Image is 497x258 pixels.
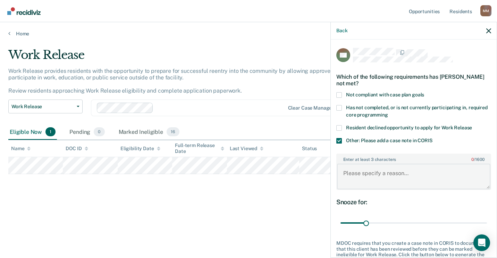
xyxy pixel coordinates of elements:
[8,31,489,37] a: Home
[480,5,491,16] div: M M
[94,127,104,136] span: 0
[336,198,491,206] div: Snooze for:
[45,127,56,136] span: 1
[346,125,472,130] span: Resident declined opportunity to apply for Work Release
[175,143,224,154] div: Full-term Release Date
[7,7,41,15] img: Recidiviz
[117,124,181,140] div: Marked Ineligible
[346,92,424,97] span: Not compliant with case plan goals
[337,154,490,162] label: Enter at least 3 characters
[471,157,484,162] span: / 1600
[346,138,432,143] span: Other: Please add a case note in CORIS
[471,157,474,162] span: 0
[8,48,381,68] div: Work Release
[11,146,31,152] div: Name
[480,5,491,16] button: Profile dropdown button
[66,146,88,152] div: DOC ID
[68,124,106,140] div: Pending
[346,105,488,118] span: Has not completed, or is not currently participating in, required core programming
[11,104,74,110] span: Work Release
[120,146,160,152] div: Eligibility Date
[8,68,365,94] p: Work Release provides residents with the opportunity to prepare for successful reentry into the c...
[336,28,347,34] button: Back
[336,68,491,92] div: Which of the following requirements has [PERSON_NAME] not met?
[288,105,336,111] div: Clear case managers
[167,127,179,136] span: 16
[473,234,490,251] div: Open Intercom Messenger
[302,146,317,152] div: Status
[8,124,57,140] div: Eligible Now
[230,146,263,152] div: Last Viewed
